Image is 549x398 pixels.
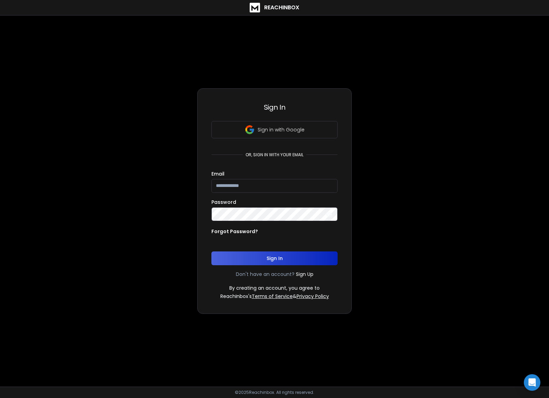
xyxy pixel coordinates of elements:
[211,121,338,138] button: Sign in with Google
[252,293,293,300] a: Terms of Service
[220,293,329,300] p: ReachInbox's &
[297,293,329,300] a: Privacy Policy
[229,285,320,291] p: By creating an account, you agree to
[250,3,260,12] img: logo
[296,271,313,278] a: Sign Up
[243,152,306,158] p: or, sign in with your email
[524,374,540,391] div: Open Intercom Messenger
[211,200,236,205] label: Password
[236,271,295,278] p: Don't have an account?
[211,102,338,112] h3: Sign In
[258,126,305,133] p: Sign in with Google
[211,171,224,176] label: Email
[211,228,258,235] p: Forgot Password?
[250,3,299,12] a: ReachInbox
[264,3,299,12] h1: ReachInbox
[211,251,338,265] button: Sign In
[235,390,314,395] p: © 2025 Reachinbox. All rights reserved.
